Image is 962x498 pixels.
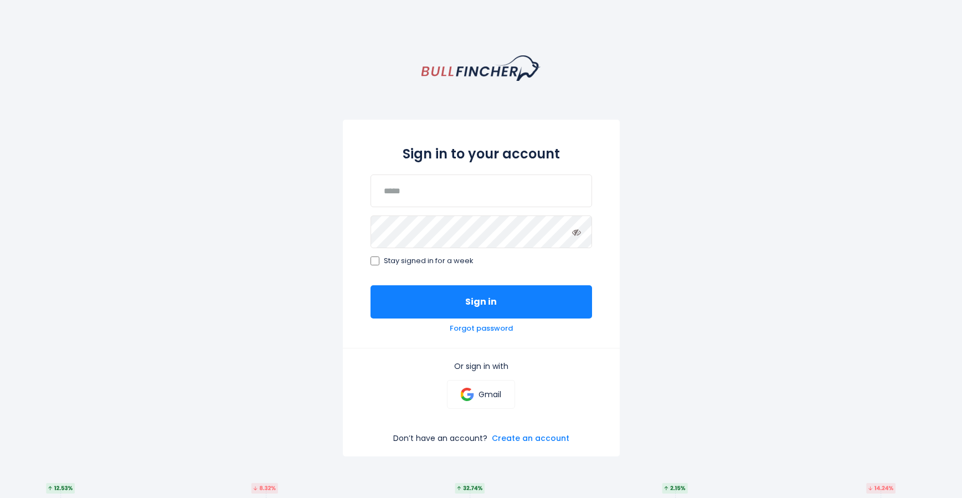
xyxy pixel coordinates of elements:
p: Or sign in with [371,361,592,371]
button: Sign in [371,285,592,319]
p: Don’t have an account? [393,433,487,443]
h2: Sign in to your account [371,144,592,163]
p: Gmail [479,389,501,399]
input: Stay signed in for a week [371,256,379,265]
a: Forgot password [450,324,513,333]
a: homepage [421,55,541,81]
a: Gmail [447,380,515,409]
span: Stay signed in for a week [384,256,474,266]
a: Create an account [492,433,569,443]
